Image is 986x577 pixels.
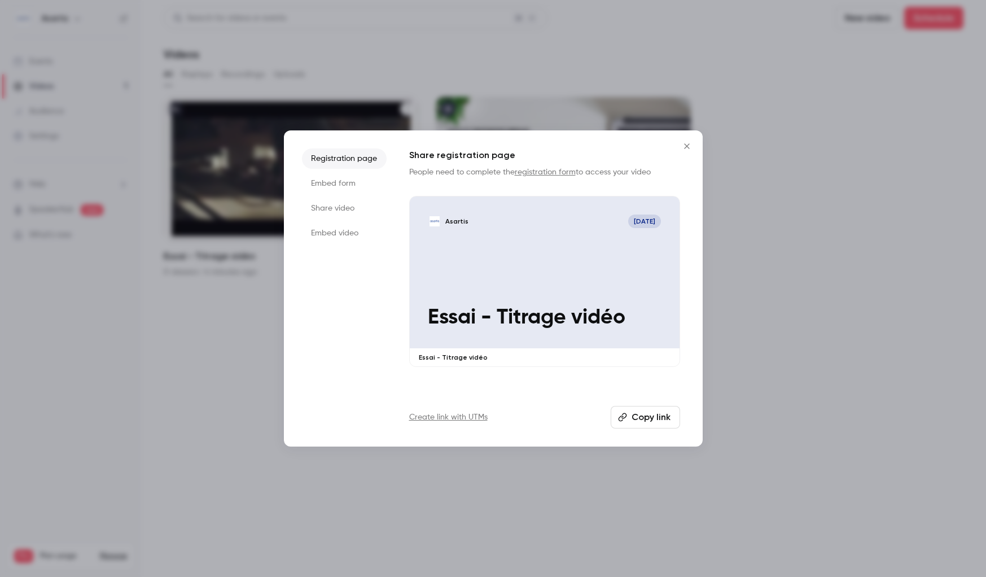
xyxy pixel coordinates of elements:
[409,412,488,423] a: Create link with UTMs
[409,148,680,162] h1: Share registration page
[409,167,680,178] p: People need to complete the to access your video
[302,198,387,218] li: Share video
[428,215,441,228] img: Essai - Titrage vidéo
[419,353,671,362] p: Essai - Titrage vidéo
[302,173,387,194] li: Embed form
[428,305,661,330] p: Essai - Titrage vidéo
[302,148,387,169] li: Registration page
[628,215,661,228] span: [DATE]
[445,217,468,226] p: Asartis
[676,135,698,158] button: Close
[409,196,680,367] a: Essai - Titrage vidéoAsartis[DATE]Essai - Titrage vidéoEssai - Titrage vidéo
[515,168,576,176] a: registration form
[302,223,387,243] li: Embed video
[611,406,680,429] button: Copy link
